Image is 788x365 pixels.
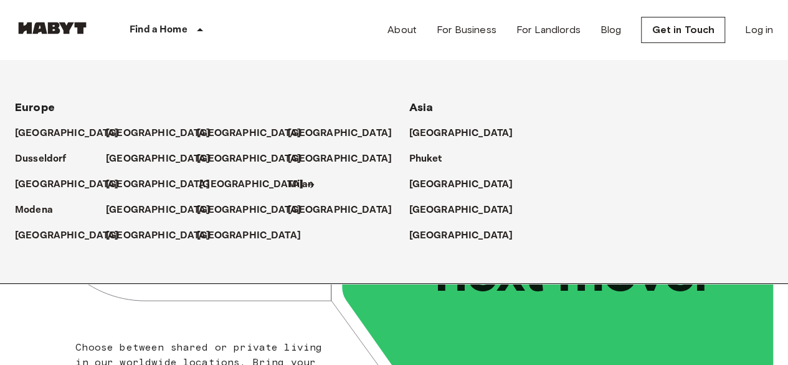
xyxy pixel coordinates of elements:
a: [GEOGRAPHIC_DATA] [197,228,313,243]
a: Modena [15,203,65,218]
img: Habyt [15,22,90,34]
p: [GEOGRAPHIC_DATA] [197,126,301,141]
a: For Business [437,22,496,37]
p: [GEOGRAPHIC_DATA] [197,228,301,243]
a: [GEOGRAPHIC_DATA] [288,152,404,167]
a: [GEOGRAPHIC_DATA] [15,177,131,192]
a: Phuket [409,152,455,167]
p: [GEOGRAPHIC_DATA] [409,126,513,141]
a: [GEOGRAPHIC_DATA] [197,126,313,141]
p: [GEOGRAPHIC_DATA] [106,126,210,141]
p: [GEOGRAPHIC_DATA] [15,177,119,192]
p: [GEOGRAPHIC_DATA] [409,228,513,243]
a: About [387,22,417,37]
a: Dusseldorf [15,152,79,167]
a: [GEOGRAPHIC_DATA] [197,203,313,218]
a: [GEOGRAPHIC_DATA] [15,126,131,141]
p: [GEOGRAPHIC_DATA] [15,228,119,243]
a: [GEOGRAPHIC_DATA] [106,177,222,192]
a: [GEOGRAPHIC_DATA] [409,228,526,243]
a: [GEOGRAPHIC_DATA] [409,203,526,218]
a: [GEOGRAPHIC_DATA] [409,177,526,192]
a: For Landlords [516,22,581,37]
p: [GEOGRAPHIC_DATA] [106,228,210,243]
a: [GEOGRAPHIC_DATA] [106,203,222,218]
p: [GEOGRAPHIC_DATA] [409,203,513,218]
a: Blog [600,22,622,37]
p: [GEOGRAPHIC_DATA] [288,126,392,141]
p: [GEOGRAPHIC_DATA] [15,126,119,141]
a: [GEOGRAPHIC_DATA] [409,126,526,141]
a: [GEOGRAPHIC_DATA] [106,126,222,141]
p: Modena [15,203,53,218]
span: Asia [409,100,434,114]
p: [GEOGRAPHIC_DATA] [106,152,210,167]
a: [GEOGRAPHIC_DATA] [288,203,404,218]
p: [GEOGRAPHIC_DATA] [106,177,210,192]
p: [GEOGRAPHIC_DATA] [409,177,513,192]
p: [GEOGRAPHIC_DATA] [197,152,301,167]
a: Log in [745,22,773,37]
a: [GEOGRAPHIC_DATA] [106,228,222,243]
p: Dusseldorf [15,152,67,167]
a: [GEOGRAPHIC_DATA] [288,126,404,141]
a: [GEOGRAPHIC_DATA] [15,228,131,243]
p: [GEOGRAPHIC_DATA] [288,203,392,218]
p: [GEOGRAPHIC_DATA] [199,177,303,192]
span: Europe [15,100,55,114]
a: [GEOGRAPHIC_DATA] [106,152,222,167]
p: Phuket [409,152,442,167]
p: Find a Home [130,22,188,37]
p: [GEOGRAPHIC_DATA] [106,203,210,218]
p: [GEOGRAPHIC_DATA] [288,152,392,167]
p: [GEOGRAPHIC_DATA] [197,203,301,218]
a: Get in Touch [641,17,725,43]
a: [GEOGRAPHIC_DATA] [199,177,316,192]
a: [GEOGRAPHIC_DATA] [197,152,313,167]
